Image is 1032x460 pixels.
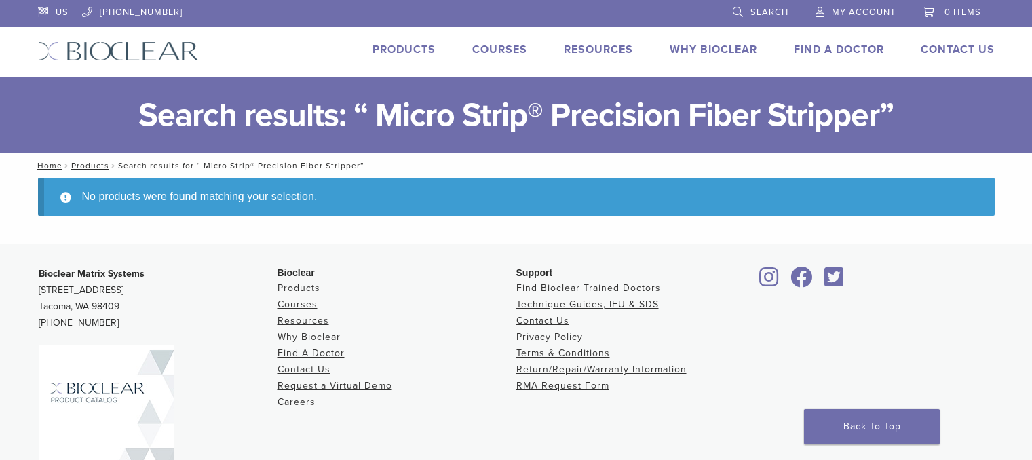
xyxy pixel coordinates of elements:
a: Careers [278,396,316,408]
span: / [109,162,118,169]
a: Find A Doctor [278,347,345,359]
a: Contact Us [278,364,330,375]
nav: Search results for “ Micro Strip® Precision Fiber Stripper” [28,153,1005,178]
a: Products [71,161,109,170]
a: Resources [564,43,633,56]
img: Bioclear [38,41,199,61]
span: Bioclear [278,267,315,278]
span: Support [516,267,553,278]
a: Request a Virtual Demo [278,380,392,391]
span: My Account [832,7,896,18]
a: Home [33,161,62,170]
a: Bioclear [755,275,784,288]
a: Products [278,282,320,294]
a: Terms & Conditions [516,347,610,359]
a: Return/Repair/Warranty Information [516,364,687,375]
a: Why Bioclear [278,331,341,343]
p: [STREET_ADDRESS] Tacoma, WA 98409 [PHONE_NUMBER] [39,266,278,331]
a: Contact Us [516,315,569,326]
a: Bioclear [820,275,849,288]
a: Find Bioclear Trained Doctors [516,282,661,294]
a: Privacy Policy [516,331,583,343]
a: Why Bioclear [670,43,757,56]
a: Courses [278,299,318,310]
strong: Bioclear Matrix Systems [39,268,145,280]
div: No products were found matching your selection. [38,178,995,216]
span: 0 items [944,7,981,18]
a: RMA Request Form [516,380,609,391]
a: Products [372,43,436,56]
a: Find A Doctor [794,43,884,56]
a: Technique Guides, IFU & SDS [516,299,659,310]
a: Courses [472,43,527,56]
span: / [62,162,71,169]
a: Bioclear [786,275,818,288]
a: Contact Us [921,43,995,56]
span: Search [750,7,788,18]
a: Resources [278,315,329,326]
a: Back To Top [804,409,940,444]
